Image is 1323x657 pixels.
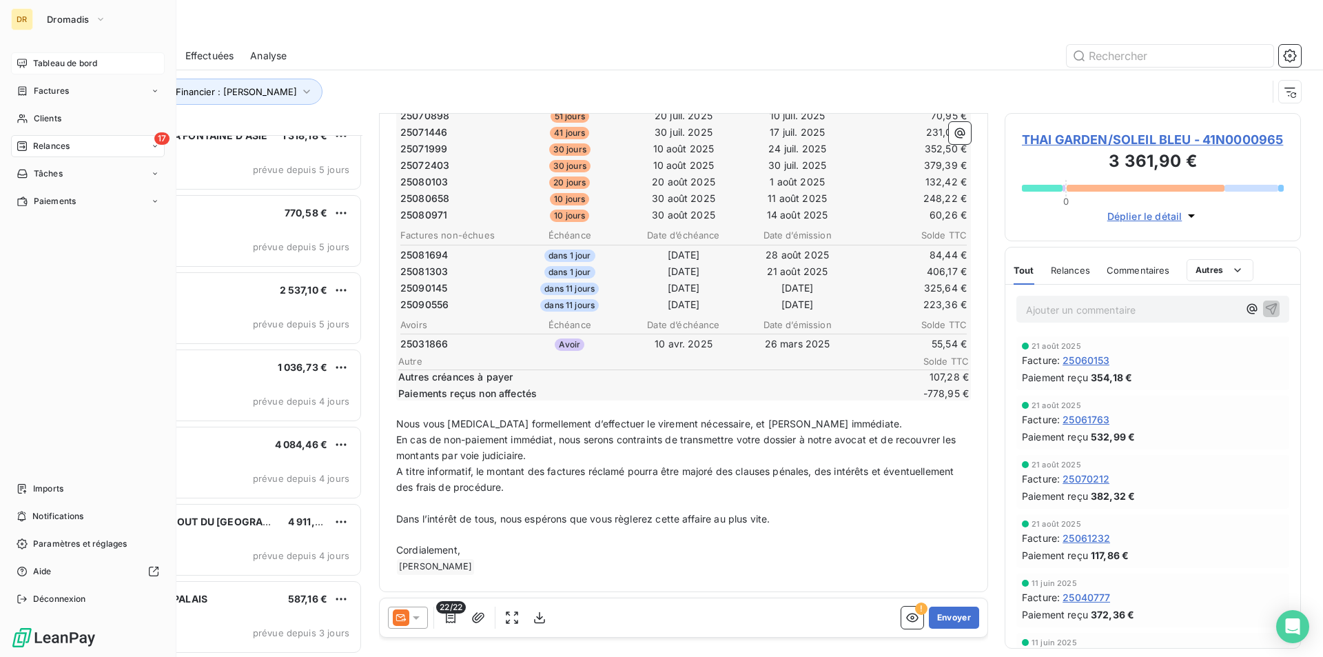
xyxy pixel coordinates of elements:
th: Factures non-échues [400,228,512,243]
span: prévue depuis 3 jours [253,627,349,638]
div: grid [66,135,362,657]
span: En cas de non-paiement immédiat, nous serons contraints de transmettre votre dossier à notre avoc... [396,434,958,461]
span: Notifications [32,510,83,523]
span: Facture : [1022,531,1060,545]
span: 25060153 [1063,353,1109,367]
span: Effectuées [185,49,234,63]
span: 21 août 2025 [1032,401,1081,410]
span: Dromadis [47,14,90,25]
span: Aide [33,565,52,578]
span: 372,36 € [1091,607,1134,622]
span: 11 juin 2025 [1032,579,1077,587]
span: Paiement reçu [1022,429,1088,444]
span: 354,18 € [1091,370,1132,385]
span: 30 jours [549,143,591,156]
h3: 3 361,90 € [1022,149,1284,176]
span: 25061763 [1063,412,1109,427]
td: 10 août 2025 [627,158,739,173]
span: Paiements [34,195,76,208]
td: [DATE] [627,264,739,279]
button: Autres [1187,259,1253,281]
td: 10 avr. 2025 [627,336,739,352]
div: DR [11,8,33,30]
span: Responsable Financier : [PERSON_NAME] [118,86,297,97]
span: Paiement reçu [1022,548,1088,563]
span: 4 084,46 € [275,438,328,450]
span: 21 août 2025 [1032,461,1081,469]
span: 21 août 2025 [1032,342,1081,350]
button: Déplier le détail [1103,208,1203,224]
span: prévue depuis 4 jours [253,473,349,484]
span: 107,28 € [886,370,969,384]
td: 55,54 € [855,336,967,352]
td: 20 août 2025 [627,174,739,190]
th: Échéance [513,318,626,332]
td: 25090145 [400,281,512,296]
span: 4 911,52 € [288,516,337,527]
span: LENG AND CO/LA FONTAINE D'ASIE [97,130,268,141]
td: 14 août 2025 [741,208,854,223]
span: Déconnexion [33,593,86,605]
td: 11 août 2025 [741,191,854,206]
span: Clients [34,112,61,125]
span: 25071446 [400,125,447,139]
span: Facture : [1022,353,1060,367]
span: 17 [154,132,170,145]
span: Factures [34,85,69,97]
td: 28 août 2025 [741,247,854,263]
span: Nous vous [MEDICAL_DATA] formellement d’effectuer le virement nécessaire, et [PERSON_NAME] immédi... [396,418,902,429]
td: 30 juil. 2025 [741,158,854,173]
span: Commentaires [1107,265,1170,276]
span: [PERSON_NAME] [397,559,474,575]
td: 352,50 € [855,141,967,156]
span: Tableau de bord [33,57,97,70]
span: prévue depuis 5 jours [253,241,349,252]
th: Avoirs [400,318,512,332]
td: 25090556 [400,297,512,312]
td: 406,17 € [855,264,967,279]
th: Échéance [513,228,626,243]
td: [DATE] [627,247,739,263]
span: Paiement reçu [1022,607,1088,622]
span: 1 318,18 € [282,130,328,141]
button: Envoyer [929,607,979,629]
span: 770,58 € [285,207,327,219]
span: Dans l’intérêt de tous, nous espérons que vous règlerez cette affaire au plus vite. [396,513,770,525]
input: Rechercher [1067,45,1273,67]
span: 10 jours [550,193,589,205]
span: prévue depuis 5 jours [253,164,349,175]
td: 26 mars 2025 [741,336,854,352]
a: Aide [11,560,165,583]
span: THAI GARDEN/SOLEIL BLEU - 41N0000965 [1022,130,1284,149]
span: Facture : [1022,472,1060,486]
td: 30 août 2025 [627,208,739,223]
span: Paiement reçu [1022,489,1088,503]
span: 25070212 [1063,472,1109,486]
td: 20 juil. 2025 [627,108,739,123]
td: 25081303 [400,264,512,279]
span: 117,86 € [1091,548,1129,563]
span: prévue depuis 5 jours [253,319,349,330]
span: 21 août 2025 [1032,520,1081,528]
td: 24 juil. 2025 [741,141,854,156]
span: 1 036,73 € [278,361,328,373]
span: -778,95 € [886,387,969,401]
span: dans 1 jour [544,266,595,279]
td: 10 juil. 2025 [741,108,854,123]
span: Facture : [1022,590,1060,605]
span: 25070898 [400,109,449,123]
span: 382,32 € [1091,489,1135,503]
th: Solde TTC [855,318,967,332]
td: 30 juil. 2025 [627,125,739,140]
span: 25080971 [400,208,447,222]
span: 25072403 [400,159,449,172]
span: 25071999 [400,142,447,156]
span: Autre [398,356,886,367]
td: [DATE] [627,297,739,312]
span: 10 jours [550,210,589,222]
td: 30 août 2025 [627,191,739,206]
th: Solde TTC [855,228,967,243]
span: 20 jours [549,176,590,189]
span: prévue depuis 4 jours [253,396,349,407]
span: MC TRAITEUR /GOUT DU [GEOGRAPHIC_DATA] [97,516,319,527]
